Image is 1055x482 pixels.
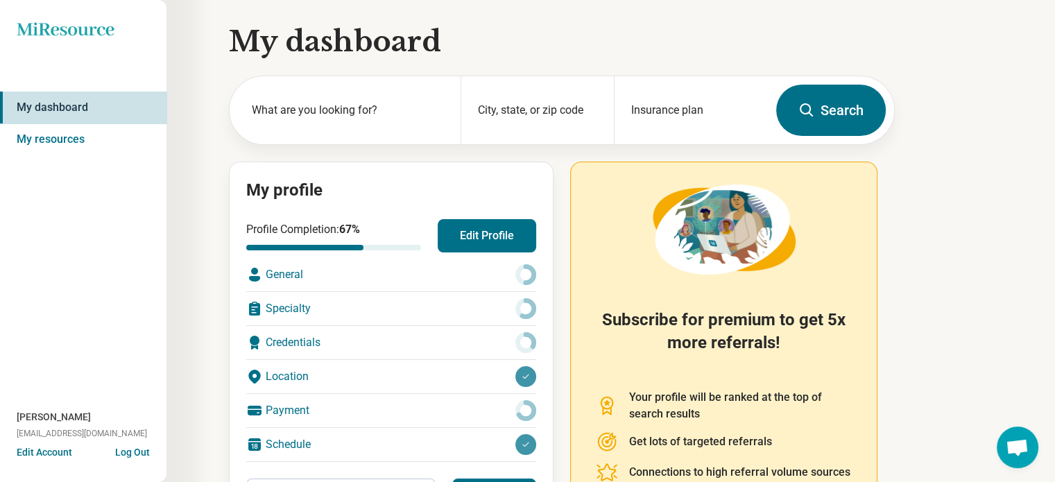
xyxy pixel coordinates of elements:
h2: My profile [246,179,536,203]
p: Connections to high referral volume sources [629,464,850,481]
div: Profile Completion: [246,221,421,250]
label: What are you looking for? [252,102,444,119]
h2: Subscribe for premium to get 5x more referrals! [596,309,852,372]
div: Schedule [246,428,536,461]
p: Your profile will be ranked at the top of search results [629,389,852,422]
h1: My dashboard [229,22,895,61]
span: [PERSON_NAME] [17,410,91,424]
button: Log Out [115,445,150,456]
div: Credentials [246,326,536,359]
div: Specialty [246,292,536,325]
div: Open chat [997,427,1038,468]
button: Search [776,85,886,136]
p: Get lots of targeted referrals [629,433,772,450]
div: Payment [246,394,536,427]
div: Location [246,360,536,393]
div: General [246,258,536,291]
button: Edit Account [17,445,72,460]
button: Edit Profile [438,219,536,252]
span: 67 % [339,223,360,236]
span: [EMAIL_ADDRESS][DOMAIN_NAME] [17,427,147,440]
